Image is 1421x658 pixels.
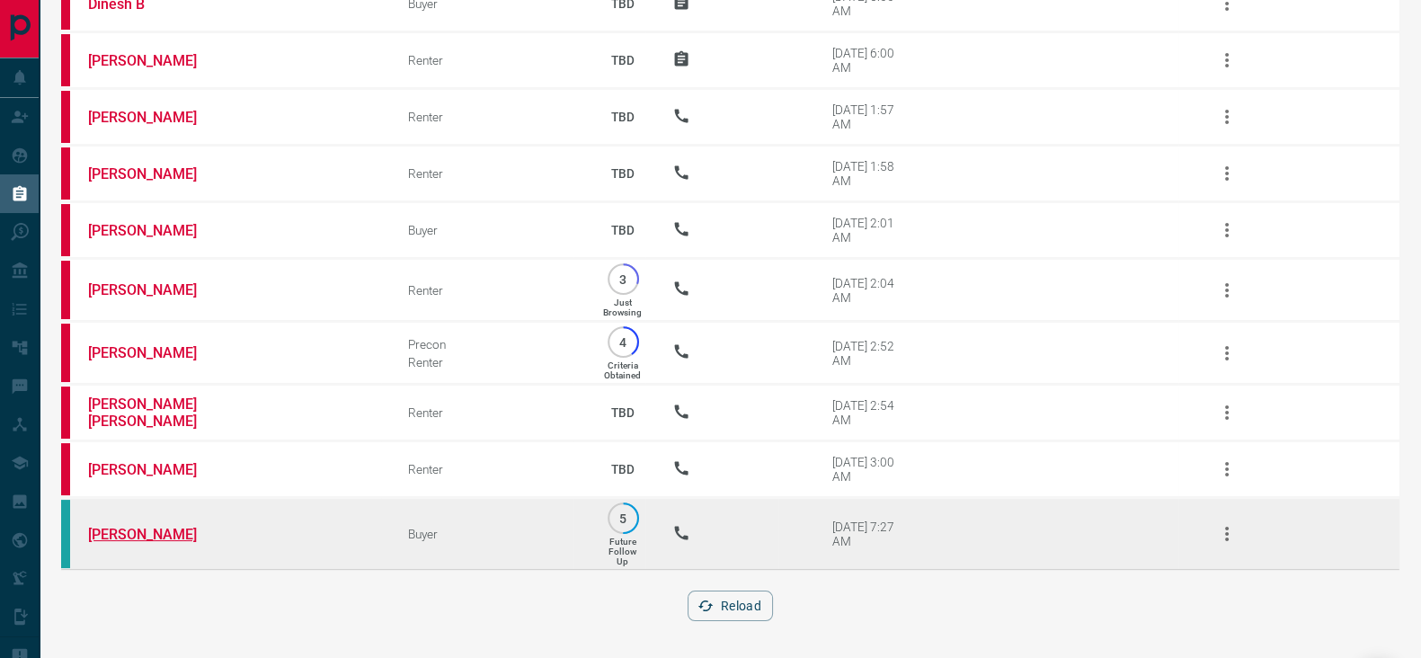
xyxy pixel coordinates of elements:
div: property.ca [61,147,70,200]
a: [PERSON_NAME] [88,165,223,182]
div: [DATE] 2:54 AM [832,398,909,427]
a: [PERSON_NAME] [88,526,223,543]
p: 5 [617,511,630,525]
a: [PERSON_NAME] [PERSON_NAME] [88,396,223,430]
p: TBD [600,388,645,437]
p: Criteria Obtained [604,360,641,380]
div: [DATE] 7:27 AM [832,520,909,548]
a: [PERSON_NAME] [88,109,223,126]
div: [DATE] 2:52 AM [832,339,909,368]
p: Just Browsing [603,298,642,317]
a: [PERSON_NAME] [88,281,223,298]
p: TBD [600,149,645,198]
div: property.ca [61,204,70,256]
div: Renter [408,166,573,181]
p: 4 [617,335,630,349]
div: [DATE] 2:04 AM [832,276,909,305]
p: TBD [600,445,645,493]
a: [PERSON_NAME] [88,344,223,361]
a: [PERSON_NAME] [88,52,223,69]
div: [DATE] 3:00 AM [832,455,909,484]
div: Renter [408,53,573,67]
div: condos.ca [61,500,70,568]
div: property.ca [61,91,70,143]
div: [DATE] 1:57 AM [832,102,909,131]
p: TBD [600,206,645,254]
div: Precon [408,337,573,351]
div: Renter [408,405,573,420]
p: 3 [617,272,630,286]
div: [DATE] 1:58 AM [832,159,909,188]
div: Buyer [408,223,573,237]
p: TBD [600,36,645,84]
a: [PERSON_NAME] [88,461,223,478]
div: property.ca [61,34,70,86]
div: property.ca [61,261,70,319]
div: Buyer [408,527,573,541]
div: property.ca [61,443,70,495]
div: property.ca [61,324,70,382]
div: Renter [408,462,573,476]
a: [PERSON_NAME] [88,222,223,239]
div: [DATE] 6:00 AM [832,46,909,75]
p: Future Follow Up [608,537,636,566]
div: [DATE] 2:01 AM [832,216,909,245]
div: Renter [408,283,573,298]
p: TBD [600,93,645,141]
div: property.ca [61,387,70,439]
div: Renter [408,355,573,369]
button: Reload [688,591,773,621]
div: Renter [408,110,573,124]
